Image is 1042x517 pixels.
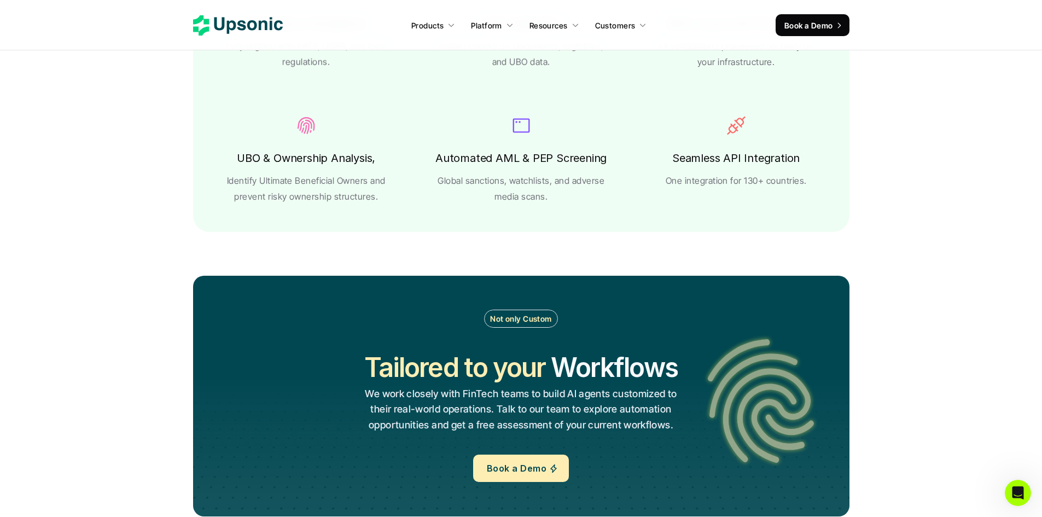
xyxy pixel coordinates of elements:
[595,20,636,31] p: Customers
[551,349,678,386] h2: Workflows
[650,38,822,70] p: All verifications processed securely on your infrastructure.
[364,386,678,433] p: We work closely with FinTech teams to build AI agents customized to their real-world operations. ...
[435,38,607,70] p: Instant checks on documents, registries, and UBO data.
[529,20,568,31] p: Resources
[473,455,569,482] a: Book a Demo
[490,313,551,324] p: Not only Custom
[405,15,462,35] a: Products
[471,20,502,31] p: Platform
[237,149,375,167] h6: UBO & Ownership Analysis,
[220,173,392,205] p: Identify Ultimate Beneficial Owners and prevent risky ownership structures.
[435,149,607,167] h6: Automated AML & PEP Screening
[784,20,833,31] p: Book a Demo
[220,38,392,70] p: Fully aligned with FATF, GDPR, and local regulations.
[666,173,807,189] p: One integration for 130+ countries.
[364,349,545,386] h2: Tailored to your
[435,173,607,205] p: Global sanctions, watchlists, and adverse media scans.
[487,461,546,477] p: Book a Demo
[1005,480,1031,506] iframe: Intercom live chat
[672,149,800,167] h6: Seamless API Integration
[411,20,444,31] p: Products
